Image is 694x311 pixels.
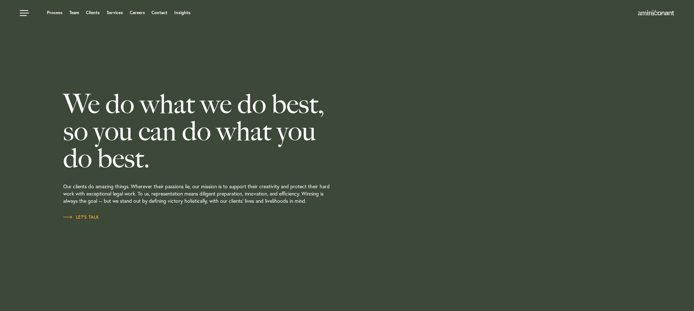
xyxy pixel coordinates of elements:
a: Process [47,10,63,15]
a: Team [69,10,79,15]
p: Our clients do amazing things. Wherever their passions lie, our mission is to support their creat... [63,172,399,214]
a: Services [107,10,123,15]
a: Insights [174,10,190,15]
a: Careers [130,10,145,15]
span: Let’s Talk [63,215,99,219]
a: Let’s Talk [63,214,99,221]
h2: We do what we do best, so you can do what you do best. [63,91,399,172]
a: Contact [151,10,167,15]
img: Amini & Conant [638,10,674,16]
a: Clients [86,10,100,15]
